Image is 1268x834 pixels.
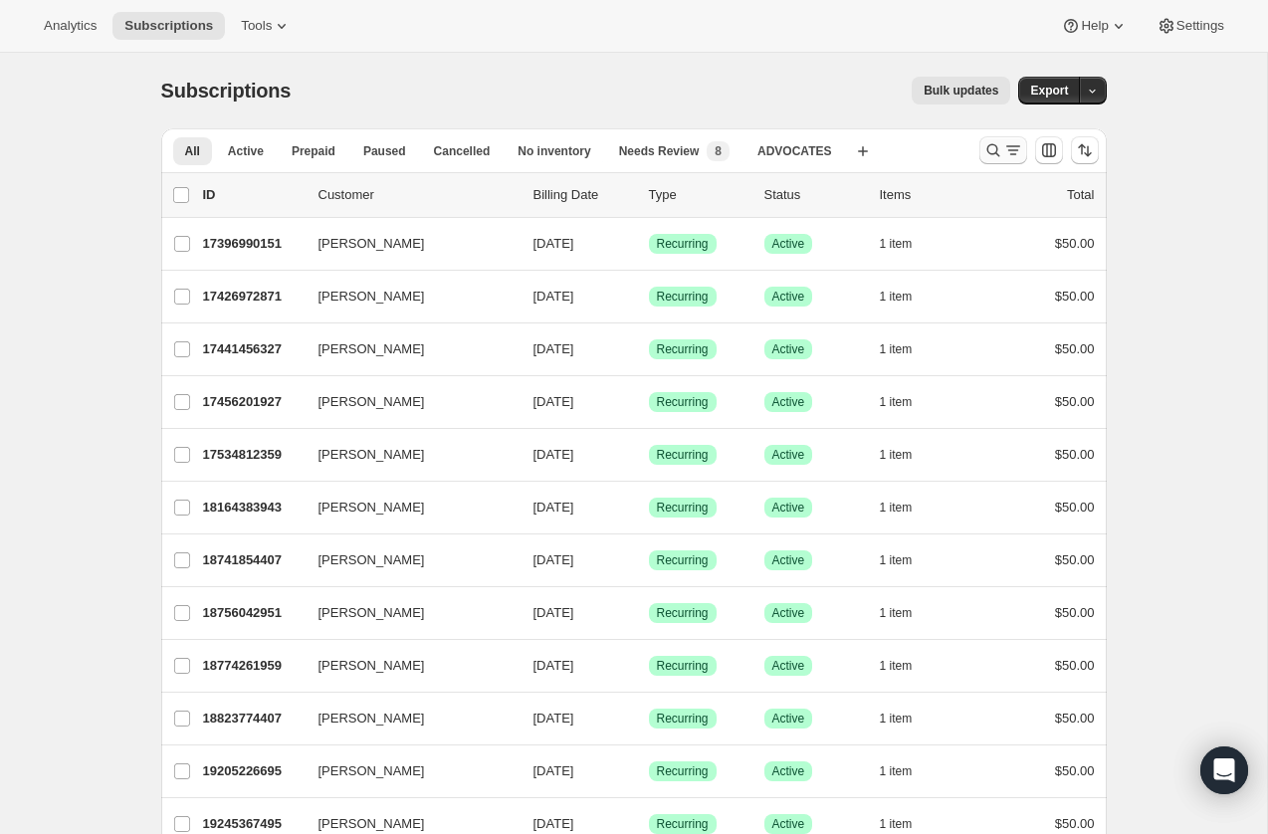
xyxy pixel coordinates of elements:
[318,709,425,729] span: [PERSON_NAME]
[657,341,709,357] span: Recurring
[533,711,574,726] span: [DATE]
[880,289,913,305] span: 1 item
[203,603,303,623] p: 18756042951
[203,546,1095,574] div: 18741854407[PERSON_NAME][DATE]SuccessRecurringSuccessActive1 item$50.00
[772,236,805,252] span: Active
[203,761,303,781] p: 19205226695
[307,597,506,629] button: [PERSON_NAME]
[307,281,506,313] button: [PERSON_NAME]
[847,137,879,165] button: Create new view
[1200,746,1248,794] div: Open Intercom Messenger
[203,599,1095,627] div: 18756042951[PERSON_NAME][DATE]SuccessRecurringSuccessActive1 item$50.00
[185,143,200,159] span: All
[203,287,303,307] p: 17426972871
[363,143,406,159] span: Paused
[307,228,506,260] button: [PERSON_NAME]
[764,185,864,205] p: Status
[657,447,709,463] span: Recurring
[307,650,506,682] button: [PERSON_NAME]
[880,658,913,674] span: 1 item
[112,12,225,40] button: Subscriptions
[1055,500,1095,515] span: $50.00
[161,80,292,102] span: Subscriptions
[533,500,574,515] span: [DATE]
[203,185,1095,205] div: IDCustomerBilling DateTypeStatusItemsTotal
[203,652,1095,680] div: 18774261959[PERSON_NAME][DATE]SuccessRecurringSuccessActive1 item$50.00
[880,283,935,311] button: 1 item
[307,492,506,523] button: [PERSON_NAME]
[307,544,506,576] button: [PERSON_NAME]
[318,392,425,412] span: [PERSON_NAME]
[533,185,633,205] p: Billing Date
[1176,18,1224,34] span: Settings
[1055,289,1095,304] span: $50.00
[657,394,709,410] span: Recurring
[229,12,304,40] button: Tools
[318,498,425,518] span: [PERSON_NAME]
[619,143,700,159] span: Needs Review
[203,705,1095,732] div: 18823774407[PERSON_NAME][DATE]SuccessRecurringSuccessActive1 item$50.00
[880,816,913,832] span: 1 item
[1145,12,1236,40] button: Settings
[307,439,506,471] button: [PERSON_NAME]
[880,394,913,410] span: 1 item
[657,236,709,252] span: Recurring
[1055,658,1095,673] span: $50.00
[880,441,935,469] button: 1 item
[318,234,425,254] span: [PERSON_NAME]
[318,761,425,781] span: [PERSON_NAME]
[772,552,805,568] span: Active
[979,136,1027,164] button: Search and filter results
[1055,447,1095,462] span: $50.00
[657,816,709,832] span: Recurring
[880,185,979,205] div: Items
[772,711,805,727] span: Active
[318,814,425,834] span: [PERSON_NAME]
[657,711,709,727] span: Recurring
[880,230,935,258] button: 1 item
[880,705,935,732] button: 1 item
[533,763,574,778] span: [DATE]
[203,234,303,254] p: 17396990151
[203,709,303,729] p: 18823774407
[533,341,574,356] span: [DATE]
[649,185,748,205] div: Type
[772,658,805,674] span: Active
[203,757,1095,785] div: 19205226695[PERSON_NAME][DATE]SuccessRecurringSuccessActive1 item$50.00
[228,143,264,159] span: Active
[772,763,805,779] span: Active
[880,763,913,779] span: 1 item
[1055,763,1095,778] span: $50.00
[307,386,506,418] button: [PERSON_NAME]
[657,658,709,674] span: Recurring
[533,289,574,304] span: [DATE]
[657,289,709,305] span: Recurring
[318,656,425,676] span: [PERSON_NAME]
[533,552,574,567] span: [DATE]
[1055,236,1095,251] span: $50.00
[1081,18,1108,34] span: Help
[772,341,805,357] span: Active
[203,498,303,518] p: 18164383943
[657,605,709,621] span: Recurring
[518,143,590,159] span: No inventory
[203,392,303,412] p: 17456201927
[880,236,913,252] span: 1 item
[203,494,1095,521] div: 18164383943[PERSON_NAME][DATE]SuccessRecurringSuccessActive1 item$50.00
[880,546,935,574] button: 1 item
[533,658,574,673] span: [DATE]
[772,447,805,463] span: Active
[880,388,935,416] button: 1 item
[880,552,913,568] span: 1 item
[203,656,303,676] p: 18774261959
[715,143,722,159] span: 8
[1035,136,1063,164] button: Customize table column order and visibility
[307,333,506,365] button: [PERSON_NAME]
[657,552,709,568] span: Recurring
[1071,136,1099,164] button: Sort the results
[203,185,303,205] p: ID
[533,816,574,831] span: [DATE]
[533,447,574,462] span: [DATE]
[307,703,506,734] button: [PERSON_NAME]
[1018,77,1080,104] button: Export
